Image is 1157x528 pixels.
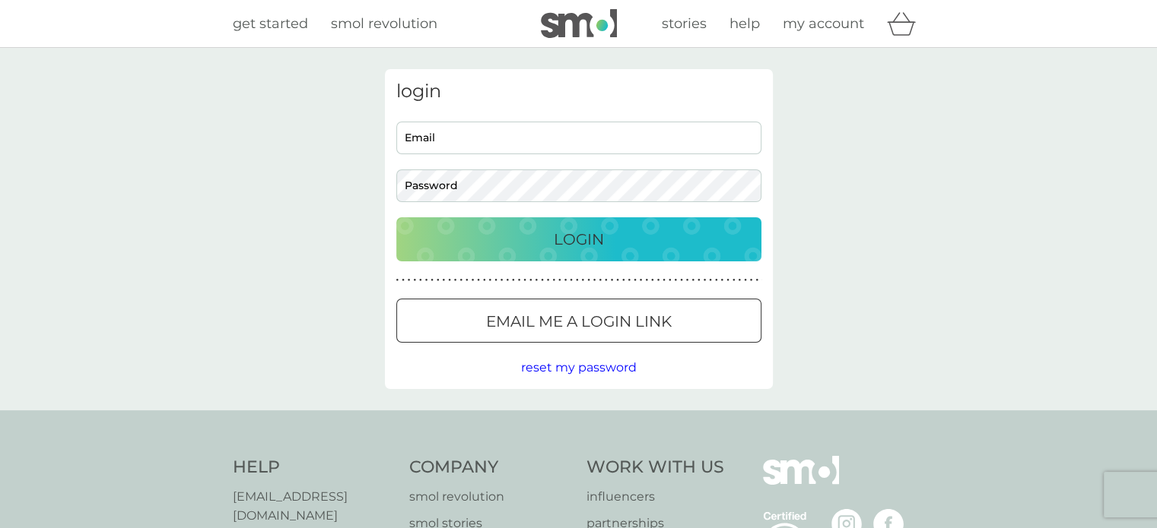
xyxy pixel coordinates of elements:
p: ● [721,277,724,284]
button: reset my password [521,358,637,378]
p: ● [494,277,497,284]
span: stories [662,15,707,32]
p: ● [477,277,480,284]
p: ● [733,277,736,284]
p: ● [518,277,521,284]
p: ● [750,277,753,284]
p: ● [582,277,585,284]
p: ● [512,277,515,284]
p: ● [628,277,631,284]
p: ● [691,277,695,284]
p: ● [396,277,399,284]
p: Email me a login link [486,309,672,334]
p: ● [489,277,492,284]
img: smol [541,9,617,38]
span: get started [233,15,308,32]
p: ● [541,277,544,284]
p: ● [645,277,648,284]
p: ● [437,277,440,284]
p: ● [704,277,707,284]
p: ● [459,277,462,284]
p: ● [726,277,729,284]
p: ● [466,277,469,284]
p: ● [651,277,654,284]
p: ● [611,277,614,284]
p: ● [448,277,451,284]
p: ● [755,277,758,284]
span: reset my password [521,360,637,375]
p: ● [552,277,555,284]
button: Login [396,217,761,261]
p: ● [547,277,550,284]
p: ● [431,277,434,284]
img: smol [763,456,839,507]
a: stories [662,13,707,35]
p: ● [413,277,416,284]
p: ● [744,277,747,284]
p: ● [738,277,741,284]
a: smol revolution [331,13,437,35]
p: ● [622,277,625,284]
p: ● [675,277,678,284]
p: ● [715,277,718,284]
div: basket [887,8,925,39]
p: ● [472,277,475,284]
a: influencers [586,487,724,507]
p: ● [558,277,561,284]
p: ● [454,277,457,284]
h4: Company [409,456,571,479]
p: ● [709,277,712,284]
p: ● [634,277,637,284]
p: ● [443,277,446,284]
a: get started [233,13,308,35]
span: help [729,15,760,32]
p: ● [536,277,539,284]
h4: Help [233,456,395,479]
a: my account [783,13,864,35]
p: ● [686,277,689,284]
p: ● [657,277,660,284]
p: ● [425,277,428,284]
p: ● [501,277,504,284]
span: my account [783,15,864,32]
a: help [729,13,760,35]
p: ● [506,277,509,284]
p: ● [680,277,683,284]
p: ● [576,277,579,284]
a: smol revolution [409,487,571,507]
p: ● [640,277,643,284]
p: ● [570,277,573,284]
p: ● [605,277,608,284]
p: ● [402,277,405,284]
p: ● [663,277,666,284]
p: ● [408,277,411,284]
p: ● [587,277,590,284]
p: ● [593,277,596,284]
p: ● [419,277,422,284]
p: Login [554,227,604,251]
p: ● [698,277,701,284]
p: ● [669,277,672,284]
p: ● [564,277,567,284]
p: ● [616,277,619,284]
p: ● [599,277,602,284]
button: Email me a login link [396,299,761,343]
p: ● [529,277,532,284]
a: [EMAIL_ADDRESS][DOMAIN_NAME] [233,487,395,526]
p: ● [523,277,526,284]
span: smol revolution [331,15,437,32]
h4: Work With Us [586,456,724,479]
p: ● [483,277,486,284]
h3: login [396,81,761,103]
